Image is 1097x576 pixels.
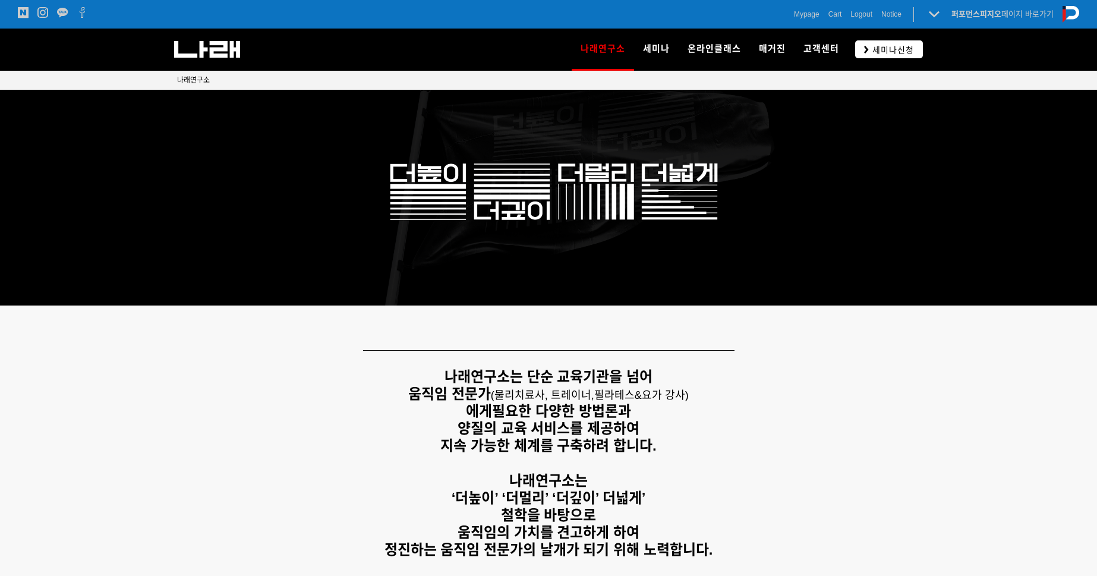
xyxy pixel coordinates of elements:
[458,524,639,540] strong: 움직임의 가치를 견고하게 하여
[594,389,689,401] span: 필라테스&요가 강사)
[679,29,750,70] a: 온라인클래스
[384,542,713,558] strong: 정진하는 움직임 전문가의 날개가 되기 위해 노력합니다.
[177,76,210,84] span: 나래연구소
[408,386,491,402] strong: 움직임 전문가
[803,43,839,54] span: 고객센터
[688,43,741,54] span: 온라인클래스
[492,403,631,419] strong: 필요한 다양한 방법론과
[440,437,656,454] strong: 지속 가능한 체계를 구축하려 합니다.
[750,29,795,70] a: 매거진
[177,74,210,86] a: 나래연구소
[509,473,588,489] strong: 나래연구소는
[643,43,670,54] span: 세미나
[881,8,901,20] a: Notice
[794,8,819,20] a: Mypage
[951,10,1054,18] a: 퍼포먼스피지오페이지 바로가기
[869,44,914,56] span: 세미나신청
[581,39,625,58] span: 나래연구소
[828,8,842,20] a: Cart
[759,43,786,54] span: 매거진
[494,389,594,401] span: 물리치료사, 트레이너,
[855,40,923,58] a: 세미나신청
[951,10,1001,18] strong: 퍼포먼스피지오
[795,29,848,70] a: 고객센터
[491,389,594,401] span: (
[501,507,597,523] strong: 철학을 바탕으로
[572,29,634,70] a: 나래연구소
[452,490,646,506] strong: ‘더높이’ ‘더멀리’ ‘더깊이’ 더넓게’
[850,8,872,20] a: Logout
[634,29,679,70] a: 세미나
[458,420,639,436] strong: 양질의 교육 서비스를 제공하여
[445,369,652,385] strong: 나래연구소는 단순 교육기관을 넘어
[466,403,492,419] strong: 에게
